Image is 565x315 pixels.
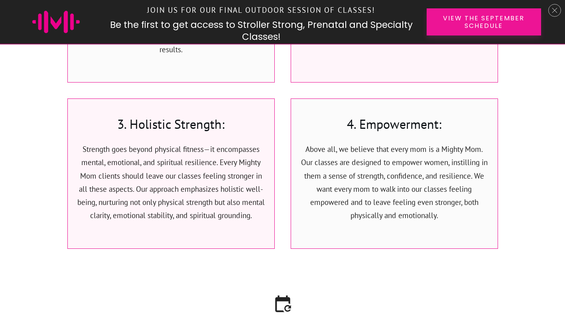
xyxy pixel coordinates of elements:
[299,143,489,232] p: Above all, we believe that every mom is a Mighty Mom. Our classes are designed to empower women, ...
[104,19,419,43] h2: Be the first to get access to Stroller Strong, Prenatal and Specialty Classes!
[299,115,489,143] h3: 4. Empowerment:
[104,2,418,19] p: Join us for our final outdoor session of classes!
[76,115,266,143] h3: 3. Holistic Strength:
[441,14,527,30] span: View the September Schedule
[32,11,80,33] img: mighty-mom-ico
[427,8,541,35] a: View the September Schedule
[76,143,266,232] p: Strength goes beyond physical fitness—it encompasses mental, emotional, and spiritual resilience....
